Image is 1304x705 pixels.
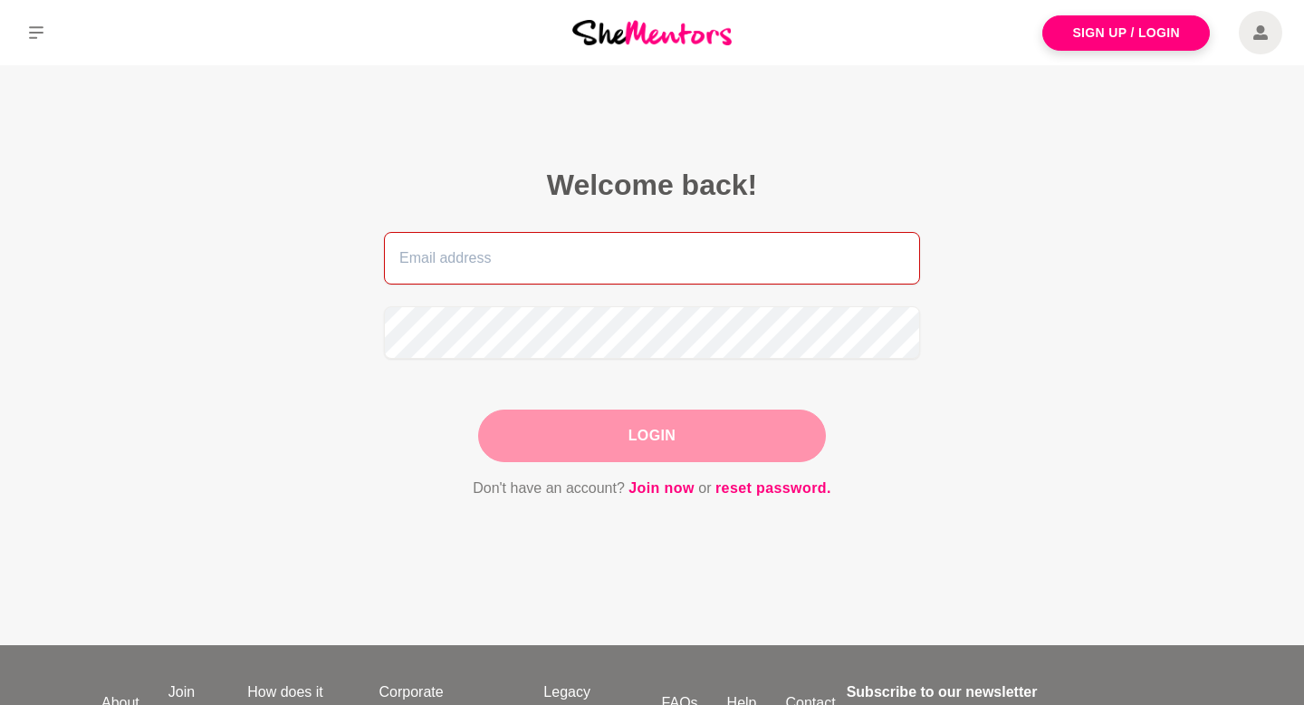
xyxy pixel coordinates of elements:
[628,477,695,500] a: Join now
[384,477,920,500] p: Don't have an account? or
[384,167,920,203] h2: Welcome back!
[1042,15,1210,51] a: Sign Up / Login
[847,681,1192,703] h4: Subscribe to our newsletter
[572,20,732,44] img: She Mentors Logo
[715,477,831,500] a: reset password.
[384,232,920,285] input: Email address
